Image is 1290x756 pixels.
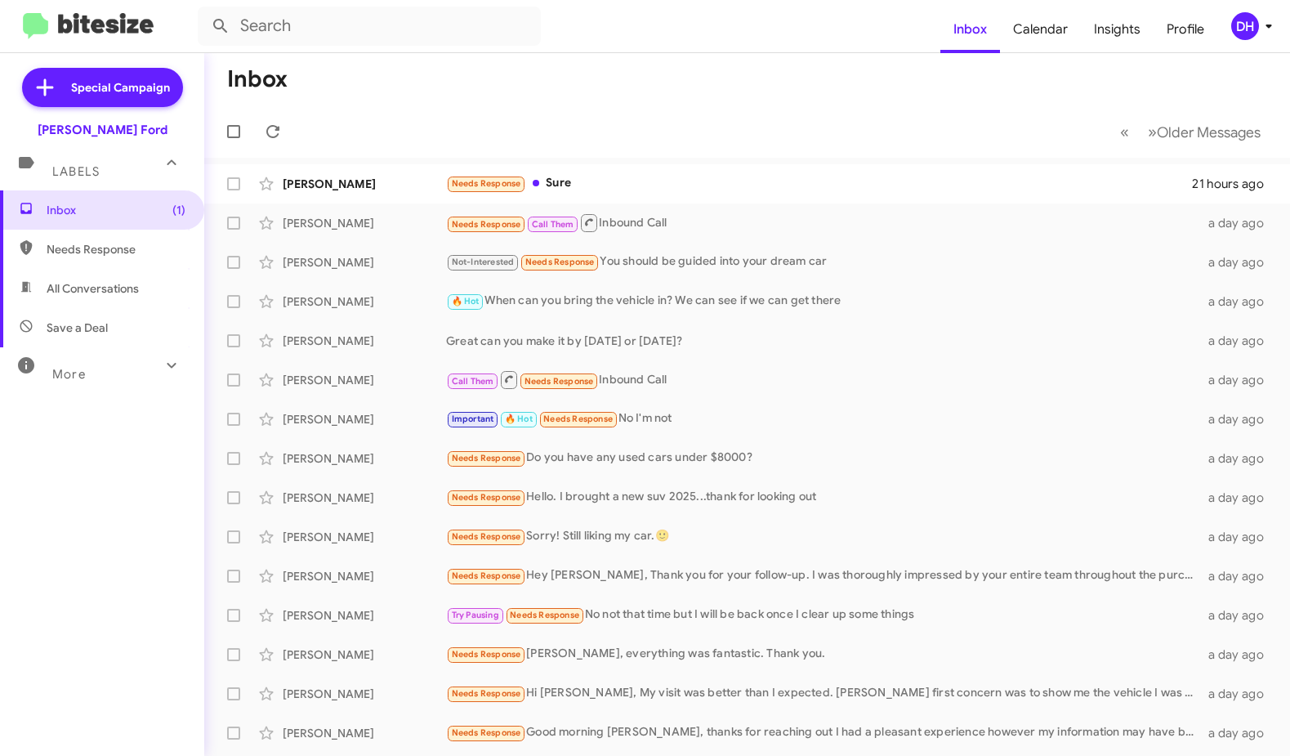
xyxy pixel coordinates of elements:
span: Needs Response [452,570,521,581]
div: a day ago [1203,646,1277,663]
button: Previous [1110,115,1139,149]
div: a day ago [1203,607,1277,624]
span: All Conversations [47,280,139,297]
span: Needs Response [525,257,595,267]
a: Profile [1154,6,1217,53]
div: [PERSON_NAME] [283,293,446,310]
span: Try Pausing [452,610,499,620]
div: You should be guided into your dream car [446,253,1203,271]
span: Needs Response [510,610,579,620]
span: Needs Response [452,178,521,189]
span: Needs Response [452,492,521,503]
span: Needs Response [543,414,613,424]
span: » [1148,122,1157,142]
div: Hey [PERSON_NAME], Thank you for your follow-up. I was thoroughly impressed by your entire team t... [446,566,1203,585]
span: Needs Response [452,727,521,738]
button: Next [1138,115,1270,149]
div: Sorry! Still liking my car.🙂 [446,527,1203,546]
div: No not that time but I will be back once I clear up some things [446,606,1203,624]
div: a day ago [1203,254,1277,271]
div: [PERSON_NAME] [283,490,446,506]
span: 🔥 Hot [452,296,480,306]
span: Save a Deal [47,320,108,336]
div: [PERSON_NAME] [283,686,446,702]
div: [PERSON_NAME] [283,529,446,545]
div: Sure [446,174,1192,193]
span: Call Them [532,219,574,230]
span: More [52,367,86,382]
span: Needs Response [452,219,521,230]
div: DH [1231,12,1259,40]
span: Needs Response [452,531,521,542]
div: Inbound Call [446,369,1203,390]
div: Great can you make it by [DATE] or [DATE]? [446,333,1203,349]
span: Inbox [47,202,185,218]
span: Needs Response [452,453,521,463]
div: [PERSON_NAME], everything was fantastic. Thank you. [446,645,1203,664]
div: a day ago [1203,411,1277,427]
span: Important [452,414,494,424]
span: Needs Response [47,241,185,257]
span: Call Them [452,376,494,387]
span: « [1120,122,1129,142]
span: Not-Interested [452,257,515,267]
span: Special Campaign [71,79,170,96]
div: 21 hours ago [1192,176,1277,192]
div: No I'm not [446,409,1203,428]
div: [PERSON_NAME] [283,607,446,624]
div: [PERSON_NAME] [283,372,446,388]
div: [PERSON_NAME] [283,450,446,467]
button: DH [1217,12,1272,40]
div: a day ago [1203,529,1277,545]
a: Calendar [1000,6,1081,53]
div: [PERSON_NAME] [283,215,446,231]
div: a day ago [1203,490,1277,506]
div: [PERSON_NAME] [283,568,446,584]
div: [PERSON_NAME] [283,333,446,349]
span: 🔥 Hot [505,414,533,424]
div: a day ago [1203,450,1277,467]
div: a day ago [1203,215,1277,231]
div: [PERSON_NAME] [283,411,446,427]
div: [PERSON_NAME] Ford [38,122,167,138]
div: Good morning [PERSON_NAME], thanks for reaching out I had a pleasant experience however my inform... [446,723,1203,742]
div: a day ago [1203,372,1277,388]
a: Insights [1081,6,1154,53]
span: Labels [52,164,100,179]
div: Hi [PERSON_NAME], My visit was better than I expected. [PERSON_NAME] first concern was to show me... [446,684,1203,703]
a: Inbox [940,6,1000,53]
div: [PERSON_NAME] [283,725,446,741]
div: a day ago [1203,568,1277,584]
div: [PERSON_NAME] [283,254,446,271]
span: Older Messages [1157,123,1261,141]
h1: Inbox [227,66,288,92]
span: Needs Response [452,688,521,699]
div: a day ago [1203,725,1277,741]
input: Search [198,7,541,46]
div: Hello. I brought a new suv 2025...thank for looking out [446,488,1203,507]
span: Needs Response [452,649,521,660]
span: Needs Response [524,376,594,387]
a: Special Campaign [22,68,183,107]
nav: Page navigation example [1111,115,1270,149]
div: [PERSON_NAME] [283,646,446,663]
div: Inbound Call [446,212,1203,233]
span: (1) [172,202,185,218]
div: Do you have any used cars under $8000? [446,449,1203,467]
div: [PERSON_NAME] [283,176,446,192]
div: a day ago [1203,333,1277,349]
div: a day ago [1203,293,1277,310]
div: a day ago [1203,686,1277,702]
div: When can you bring the vehicle in? We can see if we can get there [446,292,1203,311]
